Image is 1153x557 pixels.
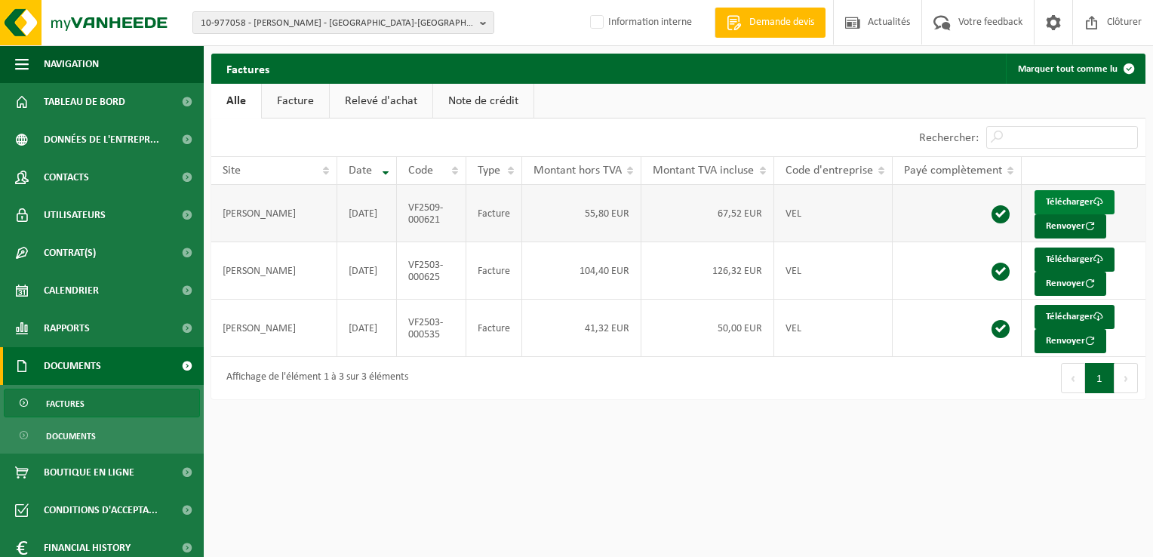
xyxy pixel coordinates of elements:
[1035,248,1115,272] a: Télécharger
[4,389,200,417] a: Factures
[397,300,466,357] td: VF2503-000535
[211,242,337,300] td: [PERSON_NAME]
[46,422,96,451] span: Documents
[397,185,466,242] td: VF2509-000621
[904,165,1002,177] span: Payé complètement
[1035,190,1115,214] a: Télécharger
[786,165,873,177] span: Code d'entreprise
[774,242,893,300] td: VEL
[211,185,337,242] td: [PERSON_NAME]
[46,389,85,418] span: Factures
[533,165,622,177] span: Montant hors TVA
[522,242,642,300] td: 104,40 EUR
[211,84,261,118] a: Alle
[653,165,754,177] span: Montant TVA incluse
[1061,363,1085,393] button: Previous
[44,83,125,121] span: Tableau de bord
[466,242,522,300] td: Facture
[774,185,893,242] td: VEL
[1035,305,1115,329] a: Télécharger
[44,234,96,272] span: Contrat(s)
[1035,329,1106,353] button: Renvoyer
[44,196,106,234] span: Utilisateurs
[44,454,134,491] span: Boutique en ligne
[44,45,99,83] span: Navigation
[1035,272,1106,296] button: Renvoyer
[330,84,432,118] a: Relevé d'achat
[919,132,979,144] label: Rechercher:
[337,242,397,300] td: [DATE]
[522,300,642,357] td: 41,32 EUR
[746,15,818,30] span: Demande devis
[223,165,241,177] span: Site
[211,54,284,83] h2: Factures
[1035,214,1106,238] button: Renvoyer
[44,309,90,347] span: Rapports
[641,242,773,300] td: 126,32 EUR
[522,185,642,242] td: 55,80 EUR
[349,165,372,177] span: Date
[337,185,397,242] td: [DATE]
[466,300,522,357] td: Facture
[433,84,533,118] a: Note de crédit
[211,300,337,357] td: [PERSON_NAME]
[44,121,159,158] span: Données de l'entrepr...
[4,421,200,450] a: Documents
[774,300,893,357] td: VEL
[44,347,101,385] span: Documents
[44,491,158,529] span: Conditions d'accepta...
[1085,363,1115,393] button: 1
[201,12,474,35] span: 10-977058 - [PERSON_NAME] - [GEOGRAPHIC_DATA]-[GEOGRAPHIC_DATA]
[641,185,773,242] td: 67,52 EUR
[715,8,826,38] a: Demande devis
[408,165,433,177] span: Code
[478,165,500,177] span: Type
[192,11,494,34] button: 10-977058 - [PERSON_NAME] - [GEOGRAPHIC_DATA]-[GEOGRAPHIC_DATA]
[397,242,466,300] td: VF2503-000625
[219,365,408,392] div: Affichage de l'élément 1 à 3 sur 3 éléments
[337,300,397,357] td: [DATE]
[587,11,692,34] label: Information interne
[1006,54,1144,84] button: Marquer tout comme lu
[466,185,522,242] td: Facture
[1115,363,1138,393] button: Next
[641,300,773,357] td: 50,00 EUR
[262,84,329,118] a: Facture
[44,158,89,196] span: Contacts
[44,272,99,309] span: Calendrier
